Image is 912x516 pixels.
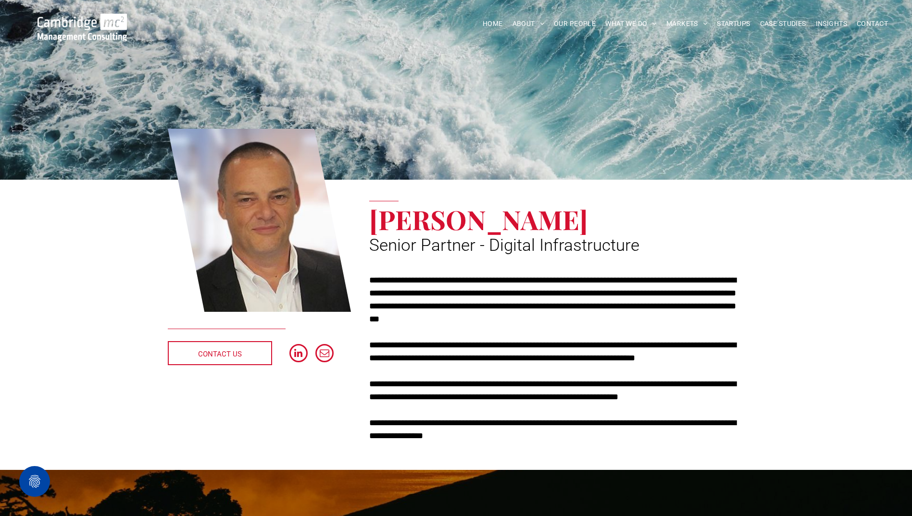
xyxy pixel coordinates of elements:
a: CONTACT US [168,341,272,365]
a: HOME [478,16,508,31]
a: STARTUPS [712,16,755,31]
span: Senior Partner - Digital Infrastructure [369,235,639,255]
span: CONTACT US [198,342,242,366]
a: email [315,344,334,365]
a: CONTACT [852,16,893,31]
img: Go to Homepage [37,13,127,41]
a: INSIGHTS [811,16,852,31]
a: OUR PEOPLE [549,16,600,31]
span: [PERSON_NAME] [369,201,588,237]
a: CASE STUDIES [755,16,811,31]
a: WHAT WE DO [600,16,662,31]
a: ABOUT [508,16,550,31]
a: linkedin [289,344,308,365]
a: MARKETS [662,16,712,31]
